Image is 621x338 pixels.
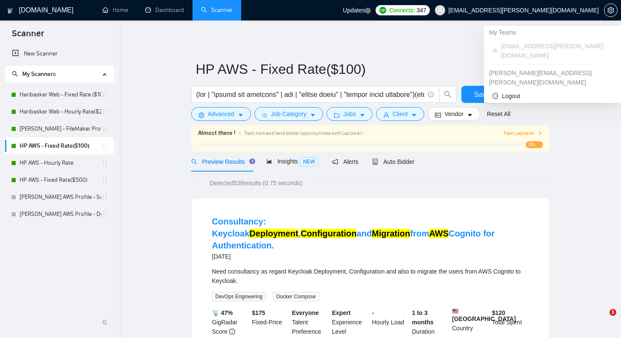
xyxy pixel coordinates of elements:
[393,109,408,119] span: Client
[592,309,612,329] iframe: Intercom live chat
[410,308,450,336] div: Duration
[266,158,318,165] span: Insights
[417,6,426,15] span: 347
[5,189,114,206] li: Hariprasad AWS Profile - Solutions Architect
[437,7,443,13] span: user
[376,107,425,121] button: userClientcaret-down
[5,137,114,154] li: HP AWS - Fixed Rate($100)
[5,206,114,223] li: Hariprasad AWS Profile - DevOps
[5,120,114,137] li: Koushik - FileMaker Profile
[290,308,330,336] div: Talent Preference
[604,3,618,17] button: setting
[191,158,253,165] span: Preview Results
[5,103,114,120] li: Haribasker Web - Hourly Rate($25)
[412,309,434,326] b: 1 to 3 months
[20,172,101,189] a: HP AWS - Fixed Rate($500)
[310,112,316,118] span: caret-down
[12,45,107,62] a: New Scanner
[101,194,108,201] span: holder
[609,309,616,316] span: 1
[503,129,542,137] button: Train Laziza AI
[343,109,356,119] span: Jobs
[208,109,234,119] span: Advanced
[501,41,612,60] span: [EMAIL_ADDRESS][PERSON_NAME][DOMAIN_NAME]
[20,137,101,154] a: HP AWS - Fixed Rate($100)
[198,128,236,138] span: Almost there !
[332,309,351,316] b: Expert
[254,107,323,121] button: barsJob Categorycaret-down
[7,4,13,17] img: logo
[20,86,101,103] a: Haribasker Web - Fixed Rate ($100)
[249,229,298,238] mark: Deployment
[101,177,108,184] span: holder
[12,70,56,78] span: My Scanners
[238,112,244,118] span: caret-down
[493,91,612,101] span: Logout
[212,292,266,301] span: DevOps Engineering
[212,267,529,286] div: Need consultancy as regard Keycloak Deployment, Configuration and also to migrate the users from ...
[191,159,197,165] span: search
[440,90,456,98] span: search
[452,308,516,322] b: [GEOGRAPHIC_DATA]
[5,154,114,172] li: HP AWS - Hourly Rate
[102,6,128,14] a: homeHome
[526,141,543,148] span: 0%
[435,112,441,118] span: idcard
[292,309,319,316] b: Everyone
[12,71,18,77] span: search
[467,112,473,118] span: caret-down
[266,158,272,164] span: area-chart
[102,318,110,326] span: double-left
[604,7,617,14] span: setting
[20,120,101,137] a: [PERSON_NAME] - FileMaker Profile
[492,309,505,316] b: $ 120
[5,27,51,45] span: Scanner
[5,172,114,189] li: HP AWS - Fixed Rate($500)
[262,112,268,118] span: bars
[212,251,529,262] div: [DATE]
[244,130,363,136] span: Train now and land better opportunities with Laziza AI !
[411,112,417,118] span: caret-down
[334,112,340,118] span: folder
[300,157,318,166] span: NEW
[101,211,108,218] span: holder
[428,107,480,121] button: idcardVendorcaret-down
[5,45,114,62] li: New Scanner
[101,143,108,149] span: holder
[383,112,389,118] span: user
[359,112,365,118] span: caret-down
[212,217,495,250] a: Consultancy: KeycloakDeployment,ConfigurationandMigrationfromAWSCognito for Authentication.
[439,86,456,103] button: search
[428,92,434,97] span: info-circle
[201,6,233,14] a: searchScanner
[212,309,233,316] b: 📡 47%
[20,189,101,206] a: [PERSON_NAME] AWS Profile - Solutions Architect
[372,159,378,165] span: robot
[332,159,338,165] span: notification
[252,309,265,316] b: $ 175
[145,6,184,14] a: dashboardDashboard
[101,125,108,132] span: holder
[273,292,319,301] span: Docker Compose
[452,308,458,314] img: 🇺🇸
[300,229,356,238] mark: Configuration
[248,157,256,165] div: Tooltip anchor
[330,308,370,336] div: Experience Level
[332,158,359,165] span: Alerts
[196,58,532,80] input: Scanner name...
[20,103,101,120] a: Haribasker Web - Hourly Rate($25)
[490,308,531,336] div: Total Spent
[210,308,251,336] div: GigRadar Score
[5,86,114,103] li: Haribasker Web - Fixed Rate ($100)
[484,66,621,89] div: hariprasad.b@naethra.com
[101,108,108,115] span: holder
[343,7,365,14] span: Updates
[372,229,410,238] mark: Migration
[493,93,499,99] span: logout
[474,89,490,100] span: Save
[22,70,56,78] span: My Scanners
[461,86,503,103] button: Save
[389,6,415,15] span: Connects:
[20,206,101,223] a: [PERSON_NAME] AWS Profile - DevOps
